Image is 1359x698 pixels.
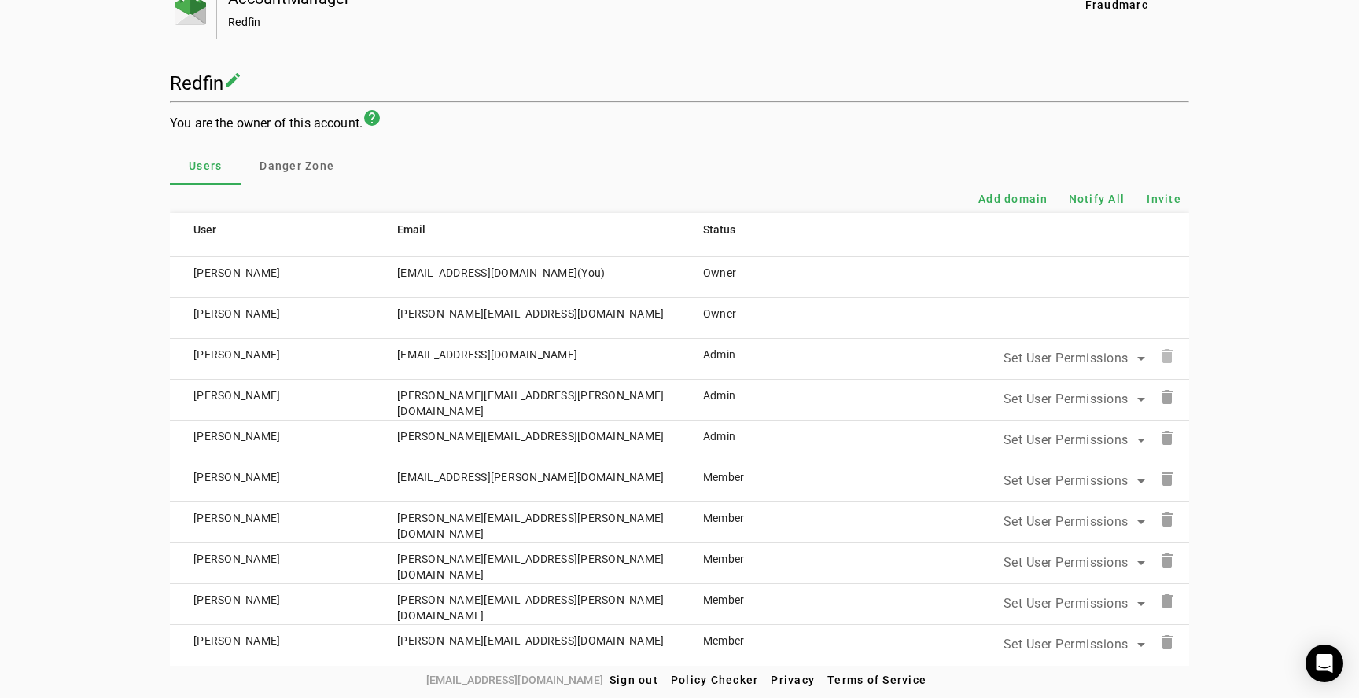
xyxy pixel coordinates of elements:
td: [PERSON_NAME] [170,421,374,461]
div: Status [703,221,735,238]
div: Email [397,221,667,238]
mat-icon: delete [1158,551,1177,570]
span: Set User Permissions [1004,555,1129,570]
span: Privacy [771,674,815,686]
div: Open Intercom Messenger [1306,645,1343,682]
span: Set User Permissions [1004,351,1129,366]
td: Member [679,584,832,625]
td: [PERSON_NAME][EMAIL_ADDRESS][DOMAIN_NAME] [374,421,679,461]
td: [PERSON_NAME][EMAIL_ADDRESS][DOMAIN_NAME] [374,298,679,339]
span: Danger Zone [260,160,334,171]
td: [PERSON_NAME] [170,543,374,584]
td: [PERSON_NAME] [170,257,374,298]
td: [PERSON_NAME] [170,461,374,502]
mat-icon: delete [1158,633,1177,652]
mat-icon: help [363,108,381,127]
div: User [193,221,361,238]
td: Member [679,461,832,502]
mat-icon: delete [1158,510,1177,529]
span: [EMAIL_ADDRESS][DOMAIN_NAME] [426,671,603,689]
span: Set User Permissions [1004,514,1129,529]
span: Set User Permissions [1004,473,1129,488]
h1: Redfin [170,72,223,94]
span: You are the owner of this account. [170,116,363,130]
span: Notify All [1069,191,1125,207]
button: Policy Checker [665,666,765,694]
td: Admin [679,421,832,461]
span: Set User Permissions [1004,432,1129,447]
button: Privacy [764,666,821,694]
td: [EMAIL_ADDRESS][PERSON_NAME][DOMAIN_NAME] [374,461,679,502]
button: Sign out [603,666,665,694]
span: Add domain [978,191,1048,207]
td: [PERSON_NAME] [170,584,374,625]
td: [PERSON_NAME] [170,502,374,543]
td: Owner [679,298,832,339]
span: Policy Checker [671,674,759,686]
span: Invite [1147,191,1181,207]
td: [PERSON_NAME] [170,298,374,339]
span: Set User Permissions [1004,596,1129,611]
mat-icon: delete [1158,347,1177,366]
span: (You) [577,266,605,279]
mat-icon: delete [1158,388,1177,406]
mat-icon: delete [1158,592,1177,611]
td: Member [679,543,832,584]
div: Redfin [228,14,1013,30]
div: Email [397,221,425,238]
button: Add domain [972,185,1055,213]
span: Terms of Service [827,674,926,686]
button: Invite [1139,185,1189,213]
td: [PERSON_NAME][EMAIL_ADDRESS][PERSON_NAME][DOMAIN_NAME] [374,584,679,625]
td: Member [679,625,832,666]
td: Admin [679,380,832,421]
div: Status [703,221,819,238]
span: Set User Permissions [1004,637,1129,652]
span: Set User Permissions [1004,391,1129,406]
td: [EMAIL_ADDRESS][DOMAIN_NAME] [374,339,679,380]
td: [PERSON_NAME] [170,339,374,380]
td: [PERSON_NAME][EMAIL_ADDRESS][PERSON_NAME][DOMAIN_NAME] [374,380,679,421]
td: [PERSON_NAME] [170,625,374,666]
td: [EMAIL_ADDRESS][DOMAIN_NAME] [374,257,679,298]
mat-icon: create [223,71,242,90]
div: User [193,221,216,238]
td: Owner [679,257,832,298]
td: [PERSON_NAME][EMAIL_ADDRESS][DOMAIN_NAME] [374,625,679,666]
button: Notify All [1063,185,1132,213]
mat-icon: delete [1158,469,1177,488]
td: Admin [679,339,832,380]
td: [PERSON_NAME][EMAIL_ADDRESS][PERSON_NAME][DOMAIN_NAME] [374,543,679,584]
button: Terms of Service [821,666,933,694]
td: [PERSON_NAME][EMAIL_ADDRESS][PERSON_NAME][DOMAIN_NAME] [374,502,679,543]
span: Sign out [610,674,658,686]
mat-icon: delete [1158,428,1177,447]
span: Users [189,160,222,171]
td: [PERSON_NAME] [170,380,374,421]
td: Member [679,502,832,543]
